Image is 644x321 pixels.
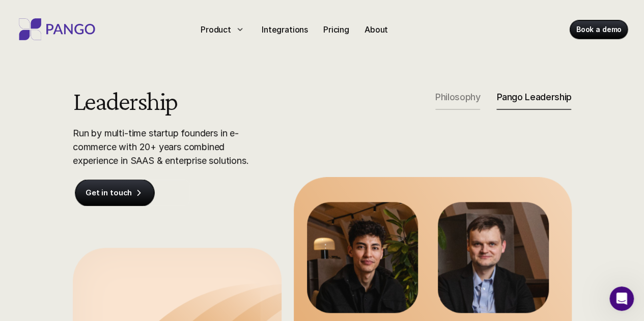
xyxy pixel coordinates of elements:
p: Product [201,23,231,36]
a: Get in touch [75,180,154,206]
a: Pricing [319,21,353,38]
p: Get in touch [86,188,132,198]
p: Run by multi-time startup founders in e-commerce with 20+ years combined experience in SAAS & ent... [73,126,276,167]
a: Integrations [258,21,312,38]
p: Pango Leadership [496,92,571,103]
p: Pricing [323,23,349,36]
p: Integrations [262,23,308,36]
p: Book a demo [576,24,622,35]
p: About [365,23,388,36]
h2: Leadership [73,87,258,114]
a: About [360,21,392,38]
p: Philosophy [435,92,480,103]
iframe: Intercom live chat [609,286,634,311]
a: Book a demo [570,20,628,39]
